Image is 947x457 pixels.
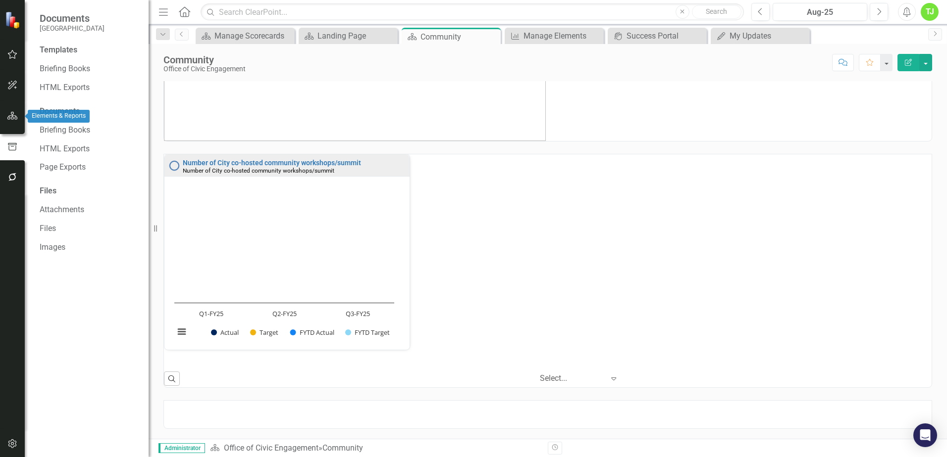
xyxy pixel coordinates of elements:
[158,443,205,453] span: Administrator
[211,328,239,337] button: Show Actual
[40,204,139,216] a: Attachments
[345,328,390,337] button: Show FYTD Target
[5,11,22,29] img: ClearPoint Strategy
[322,443,363,453] div: Community
[169,186,399,347] svg: Interactive chart
[210,443,540,454] div: »
[692,5,741,19] button: Search
[40,143,139,155] a: HTML Exports
[183,159,361,167] a: Number of City co-hosted community workshops/summit
[40,106,139,117] div: Documents
[301,30,395,42] a: Landing Page
[175,325,189,339] button: View chart menu, Chart
[610,30,704,42] a: Success Portal
[776,6,864,18] div: Aug-25
[40,82,139,93] a: HTML Exports
[250,328,279,337] button: Show Target
[40,12,105,24] span: Documents
[921,3,939,21] button: TJ
[224,443,318,453] a: Office of Civic Engagement
[290,328,334,337] button: Show FYTD Actual
[163,54,246,65] div: Community
[913,423,937,447] div: Open Intercom Messenger
[773,3,867,21] button: Aug-25
[169,186,405,347] div: Chart. Highcharts interactive chart.
[713,30,807,42] a: My Updates
[272,309,297,318] text: Q2-FY25
[28,110,90,123] div: Elements & Reports
[40,125,139,136] a: Briefing Books
[317,30,395,42] div: Landing Page
[183,167,334,174] small: Number of City co-hosted community workshops/summit
[40,63,139,75] a: Briefing Books
[40,24,105,32] small: [GEOGRAPHIC_DATA]
[507,30,601,42] a: Manage Elements
[168,160,180,172] img: No Information
[730,30,807,42] div: My Updates
[524,30,601,42] div: Manage Elements
[40,162,139,173] a: Page Exports
[421,31,498,43] div: Community
[40,185,139,197] div: Files
[163,65,246,73] div: Office of Civic Engagement
[164,154,410,350] div: Double-Click to Edit
[40,223,139,234] a: Files
[214,30,292,42] div: Manage Scorecards
[198,30,292,42] a: Manage Scorecards
[627,30,704,42] div: Success Portal
[346,309,370,318] text: Q3-FY25
[201,3,744,21] input: Search ClearPoint...
[40,45,139,56] div: Templates
[40,242,139,253] a: Images
[199,309,223,318] text: Q1-FY25
[706,7,727,15] span: Search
